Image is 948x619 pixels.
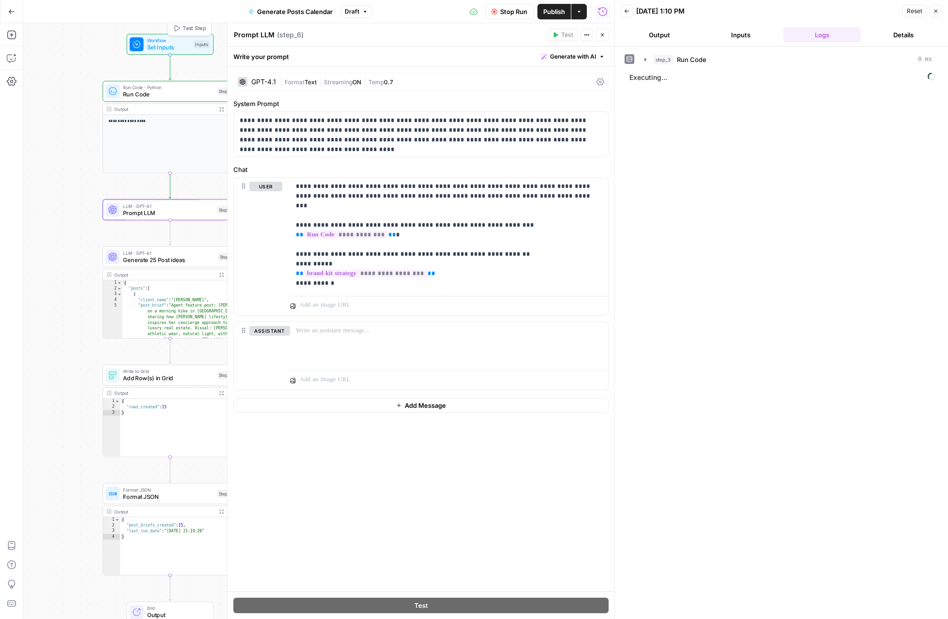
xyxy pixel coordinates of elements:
button: Generate Posts Calendar [243,4,338,19]
g: Edge from step_3 to step_6 [169,173,171,199]
span: Set Inputs [147,43,190,52]
button: Test [548,29,578,41]
button: Test Step [169,23,209,34]
div: 2 [103,523,120,528]
button: 0 ms [639,52,938,67]
span: Test [561,31,573,39]
span: | [280,77,285,86]
textarea: Prompt LLM [234,30,275,40]
span: Run Code [123,90,214,99]
div: 2 [103,286,122,292]
span: Executing... [627,70,938,85]
g: Edge from step_6 to step_1 [169,220,171,246]
button: Output [621,27,698,43]
div: 2 [103,404,120,410]
span: Streaming [324,78,352,86]
span: Format JSON [123,492,214,501]
span: Add Row(s) in Grid [123,374,214,383]
span: Workflow [147,37,190,44]
g: Edge from step_5 to end [169,575,171,601]
span: 0.7 [384,78,393,86]
span: Toggle code folding, rows 3 through 7 [117,292,122,297]
g: Edge from step_2 to step_5 [169,457,171,482]
span: Generate 25 Post ideas [123,255,214,264]
span: ( step_6 ) [277,30,304,40]
div: 5 [103,303,122,348]
button: Inputs [702,27,780,43]
span: Write to Grid [123,368,214,374]
button: Draft [340,5,372,18]
div: 1 [103,517,120,523]
span: Format JSON [123,486,214,493]
span: step_3 [653,55,673,64]
div: 1 [103,280,122,286]
span: Run Code [677,55,706,64]
div: Inputs [194,40,210,48]
div: Step 3 [217,87,233,95]
div: 4 [103,297,122,303]
span: Format [285,78,305,86]
div: 3 [103,292,122,297]
span: Test Step [183,24,206,32]
button: Stop Run [485,4,534,19]
span: Prompt LLM [123,208,214,217]
g: Edge from step_1 to step_2 [169,339,171,364]
span: LLM · GPT-4.1 [123,249,214,256]
div: 1 [103,399,120,404]
div: Write your prompt [228,46,614,66]
button: Logs [783,27,861,43]
div: Output [114,271,214,278]
g: Edge from start to step_3 [169,55,171,80]
div: Step 6 [217,206,233,214]
div: assistant [234,322,282,390]
span: Draft [345,7,359,16]
div: LLM · GPT-4.1Prompt LLMStep 6 [103,199,238,220]
span: 0 ms [918,55,932,64]
div: Output [114,389,214,396]
button: Add Message [233,398,609,413]
button: assistant [249,326,290,336]
span: | [361,77,368,86]
span: Temp [368,78,384,86]
button: Reset [902,5,927,17]
span: Run Code · Python [123,84,214,91]
button: Test [233,598,609,613]
div: WorkflowSet InputsInputsTest Step [103,34,238,55]
button: Publish [537,4,571,19]
span: Add Message [405,401,446,410]
span: Toggle code folding, rows 2 through 78 [117,286,122,292]
div: 3 [103,410,120,416]
label: System Prompt [233,99,609,108]
label: Chat [233,165,609,174]
div: Step 5 [217,490,233,497]
div: Step 1 [218,253,233,261]
button: Generate with AI [537,50,609,63]
span: LLM · GPT-4.1 [123,202,214,209]
span: Publish [543,7,565,16]
div: Write to GridAdd Row(s) in GridStep 2Output{ "rows_created":15} [103,365,238,457]
span: Toggle code folding, rows 1 through 79 [117,280,122,286]
span: Text [305,78,317,86]
span: Toggle code folding, rows 1 through 3 [115,399,120,404]
div: GPT-4.1 [251,78,276,85]
div: Output [114,508,214,515]
div: Format JSONFormat JSONStep 5Output{ "post_briefs_created":15, "last_run_date":"[DATE] 21:19:20"} [103,483,238,576]
div: 3 [103,528,120,534]
span: Generate Posts Calendar [257,7,333,16]
span: End [147,604,206,611]
span: Generate with AI [550,52,596,61]
span: Stop Run [500,7,527,16]
span: ON [352,78,361,86]
span: | [317,77,324,86]
span: Toggle code folding, rows 1 through 4 [115,517,120,523]
div: Output [114,106,214,112]
button: user [249,182,282,191]
span: Reset [907,7,922,15]
div: user [234,178,282,315]
div: 4 [103,534,120,540]
button: Details [865,27,942,43]
div: LLM · GPT-4.1Generate 25 Post ideasStep 1Output{ "posts":[ { "client_name":"[PERSON_NAME]", "post... [103,247,238,339]
span: Test [414,601,428,610]
div: Step 2 [217,371,233,379]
